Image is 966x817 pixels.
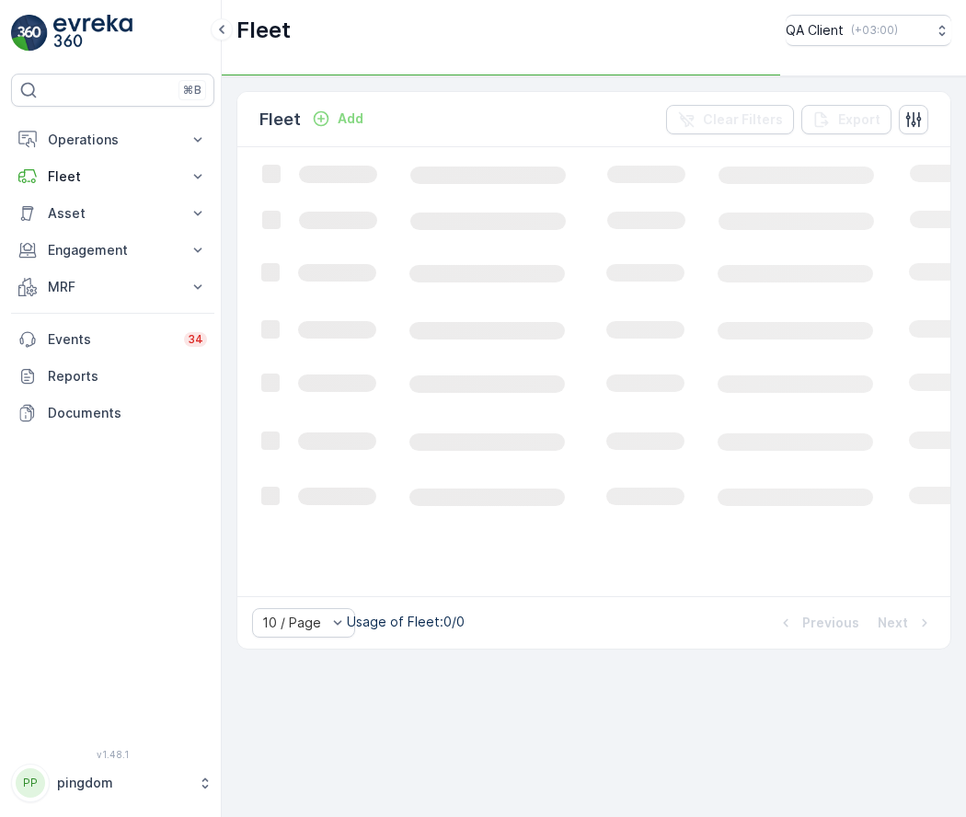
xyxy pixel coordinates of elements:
p: Clear Filters [703,110,783,129]
p: Documents [48,404,207,422]
p: ⌘B [183,83,201,98]
button: Clear Filters [666,105,794,134]
div: PP [16,768,45,798]
p: Fleet [48,167,178,186]
p: pingdom [57,774,189,792]
p: Operations [48,131,178,149]
button: Add [305,108,371,130]
button: Fleet [11,158,214,195]
button: Engagement [11,232,214,269]
p: QA Client [786,21,844,40]
button: Next [876,612,936,634]
button: MRF [11,269,214,305]
p: Events [48,330,173,349]
img: logo_light-DOdMpM7g.png [53,15,132,52]
p: ( +03:00 ) [851,23,898,38]
p: Next [878,614,908,632]
p: Usage of Fleet : 0/0 [347,613,465,631]
p: Fleet [236,16,291,45]
p: 34 [188,332,203,347]
a: Reports [11,358,214,395]
p: MRF [48,278,178,296]
button: Previous [775,612,861,634]
button: Asset [11,195,214,232]
p: Add [338,109,363,128]
p: Engagement [48,241,178,259]
a: Events34 [11,321,214,358]
p: Asset [48,204,178,223]
p: Fleet [259,107,301,132]
button: PPpingdom [11,764,214,802]
button: QA Client(+03:00) [786,15,951,46]
p: Reports [48,367,207,385]
a: Documents [11,395,214,432]
span: v 1.48.1 [11,749,214,760]
p: Export [838,110,880,129]
button: Operations [11,121,214,158]
button: Export [801,105,891,134]
p: Previous [802,614,859,632]
img: logo [11,15,48,52]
